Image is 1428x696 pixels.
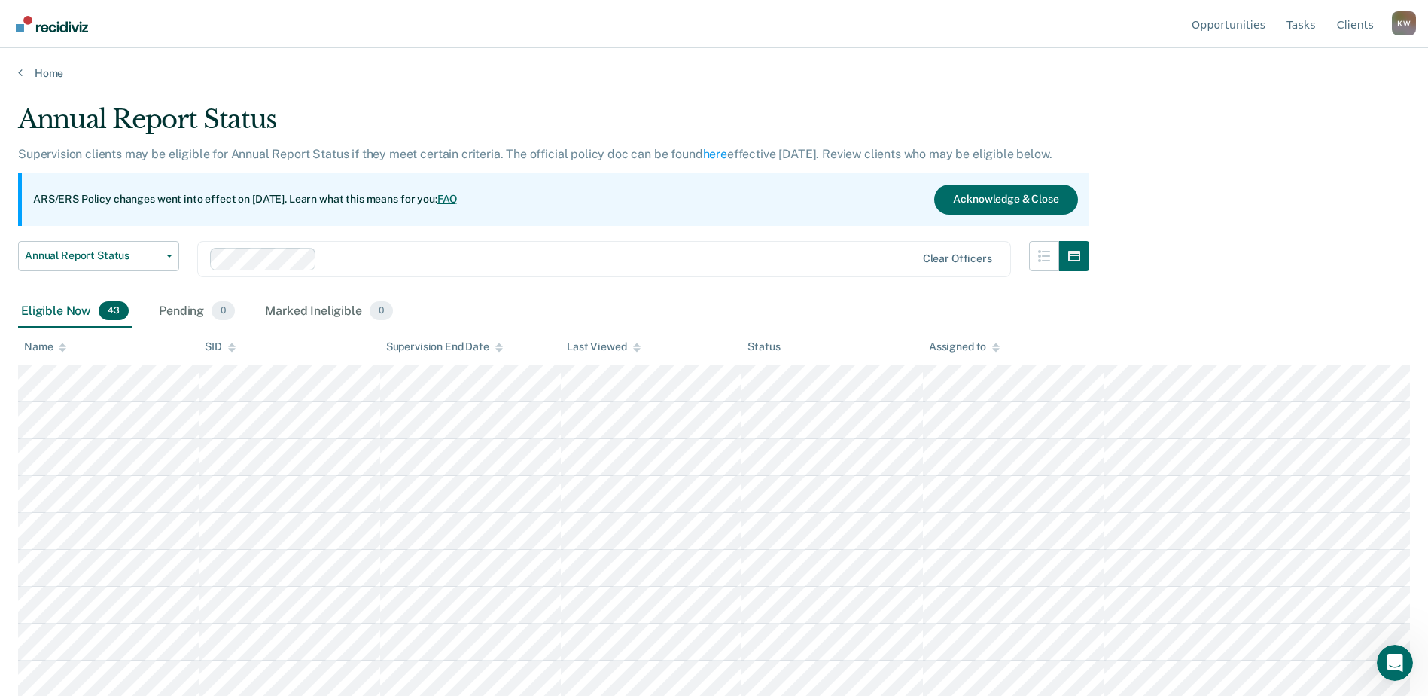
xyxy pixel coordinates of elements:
span: 0 [212,301,235,321]
span: 0 [370,301,393,321]
a: here [703,147,727,161]
a: FAQ [437,193,458,205]
span: Annual Report Status [25,249,160,262]
div: Last Viewed [567,340,640,353]
p: Supervision clients may be eligible for Annual Report Status if they meet certain criteria. The o... [18,147,1052,161]
div: SID [205,340,236,353]
p: ARS/ERS Policy changes went into effect on [DATE]. Learn what this means for you: [33,192,458,207]
div: Eligible Now43 [18,295,132,328]
div: Annual Report Status [18,104,1089,147]
a: Home [18,66,1410,80]
div: Name [24,340,66,353]
div: Assigned to [929,340,1000,353]
button: Profile dropdown button [1392,11,1416,35]
img: Recidiviz [16,16,88,32]
span: 43 [99,301,129,321]
button: Acknowledge & Close [934,185,1077,215]
div: Clear officers [923,252,992,265]
div: Pending0 [156,295,238,328]
div: Marked Ineligible0 [262,295,396,328]
div: Status [747,340,780,353]
div: Supervision End Date [386,340,503,353]
div: K W [1392,11,1416,35]
iframe: Intercom live chat [1377,645,1413,681]
button: Annual Report Status [18,241,179,271]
